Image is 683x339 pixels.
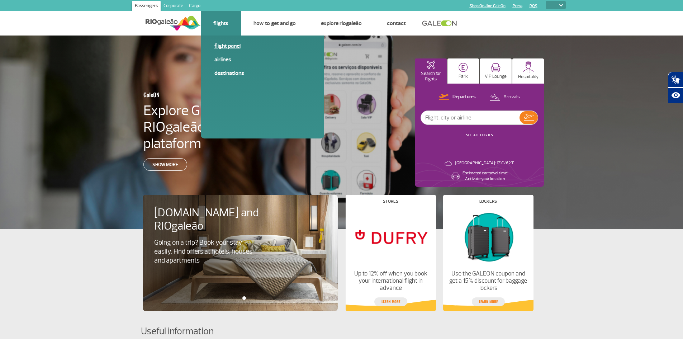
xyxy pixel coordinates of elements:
[668,72,683,103] div: Plugin de acessibilidade da Hand Talk.
[503,94,520,100] p: Arrivals
[418,71,443,82] p: Search for flights
[161,1,186,12] a: Corporate
[466,133,493,137] a: SEE ALL FLIGHTS
[464,132,495,138] button: SEE ALL FLIGHTS
[213,20,228,27] a: Flights
[143,158,187,171] a: Show more
[351,270,430,292] p: Up to 12% off when you book your international flight in advance
[470,4,506,8] a: Shop On-line GaleOn
[668,72,683,88] button: Abrir tradutor de língua de sinais.
[374,297,407,306] a: Learn more
[415,58,447,84] button: Search for flights
[214,56,310,63] a: Airlines
[485,74,507,79] p: VIP Lounge
[143,87,263,102] h3: GaleON
[253,20,296,27] a: How to get and go
[459,74,468,79] p: Park
[141,325,542,338] h4: Useful information
[387,20,406,27] a: Contact
[472,297,505,306] a: Learn more
[491,63,501,72] img: vipRoom.svg
[132,1,161,12] a: Passengers
[530,4,537,8] a: RQS
[480,58,512,84] button: VIP Lounge
[488,93,522,102] button: Arrivals
[668,88,683,103] button: Abrir recursos assistivos.
[463,170,508,182] p: Estimated car travel time: Activate your location
[214,42,310,50] a: Flight panel
[447,58,479,84] button: Park
[186,1,203,12] a: Cargo
[459,63,468,72] img: carParkingHome.svg
[449,209,527,264] img: Lockers
[452,94,476,100] p: Departures
[154,238,256,265] p: Going on a trip? Book your stay easily. Find offers at hotels, houses and apartments
[351,209,430,264] img: Stores
[512,58,544,84] button: Hospitality
[449,270,527,292] p: Use the GALEON coupon and get a 15% discount for baggage lockers
[437,93,478,102] button: Departures
[518,74,539,80] p: Hospitality
[455,160,514,166] p: [GEOGRAPHIC_DATA]: 17°C/62°F
[214,69,310,77] a: Destinations
[513,4,522,8] a: Press
[427,61,435,69] img: airplaneHomeActive.svg
[154,206,326,265] a: [DOMAIN_NAME] and RIOgaleãoGoing on a trip? Book your stay easily. Find offers at hotels, houses ...
[421,111,520,124] input: Flight, city or airline
[143,102,298,152] h4: Explore GaleON: RIOgaleão’s digital plataform
[321,20,362,27] a: Explore RIOgaleão
[479,199,497,203] h4: Lockers
[523,61,534,72] img: hospitality.svg
[383,199,398,203] h4: Stores
[154,206,268,233] h4: [DOMAIN_NAME] and RIOgaleão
